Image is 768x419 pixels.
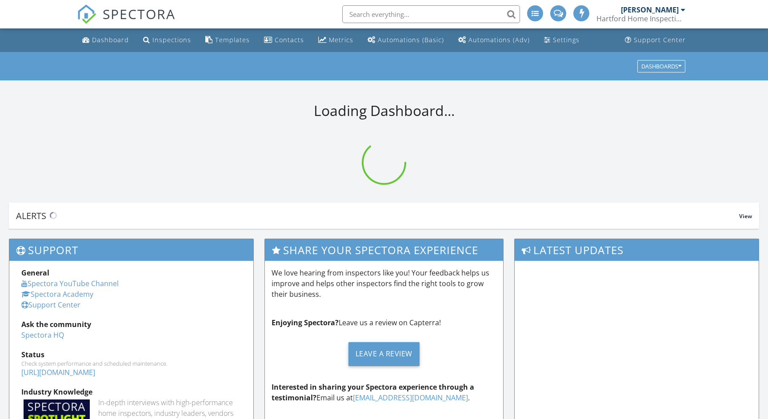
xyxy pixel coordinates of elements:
a: Leave a Review [272,335,497,373]
img: The Best Home Inspection Software - Spectora [77,4,96,24]
div: Hartford Home Inspections [596,14,685,23]
div: Contacts [275,36,304,44]
div: Metrics [329,36,353,44]
div: Support Center [634,36,686,44]
a: Metrics [315,32,357,48]
div: Automations (Basic) [378,36,444,44]
strong: Enjoying Spectora? [272,318,339,327]
p: We love hearing from inspectors like you! Your feedback helps us improve and helps other inspecto... [272,267,497,299]
div: Settings [553,36,580,44]
div: Check system performance and scheduled maintenance. [21,360,241,367]
button: Dashboards [637,60,685,72]
a: Dashboard [79,32,132,48]
strong: General [21,268,49,278]
a: Templates [202,32,253,48]
div: Industry Knowledge [21,387,241,397]
p: Email us at . [272,382,497,403]
h3: Support [9,239,253,261]
p: Leave us a review on Capterra! [272,317,497,328]
div: Alerts [16,210,739,222]
strong: Interested in sharing your Spectora experience through a testimonial? [272,382,474,403]
div: Automations (Adv) [468,36,530,44]
div: Leave a Review [348,342,420,366]
a: Support Center [21,300,80,310]
span: SPECTORA [103,4,176,23]
div: Dashboards [641,63,681,69]
a: SPECTORA [77,12,176,31]
a: Automations (Basic) [364,32,448,48]
a: Automations (Advanced) [455,32,533,48]
h3: Latest Updates [515,239,759,261]
a: Settings [540,32,583,48]
input: Search everything... [342,5,520,23]
a: [EMAIL_ADDRESS][DOMAIN_NAME] [353,393,468,403]
div: Ask the community [21,319,241,330]
a: Spectora Academy [21,289,93,299]
a: Spectora HQ [21,330,64,340]
a: Support Center [621,32,689,48]
h3: Share Your Spectora Experience [265,239,504,261]
a: [URL][DOMAIN_NAME] [21,367,95,377]
span: View [739,212,752,220]
div: Templates [215,36,250,44]
div: Dashboard [92,36,129,44]
a: Inspections [140,32,195,48]
div: [PERSON_NAME] [621,5,679,14]
div: Inspections [152,36,191,44]
a: Spectora YouTube Channel [21,279,119,288]
div: Status [21,349,241,360]
a: Contacts [260,32,308,48]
